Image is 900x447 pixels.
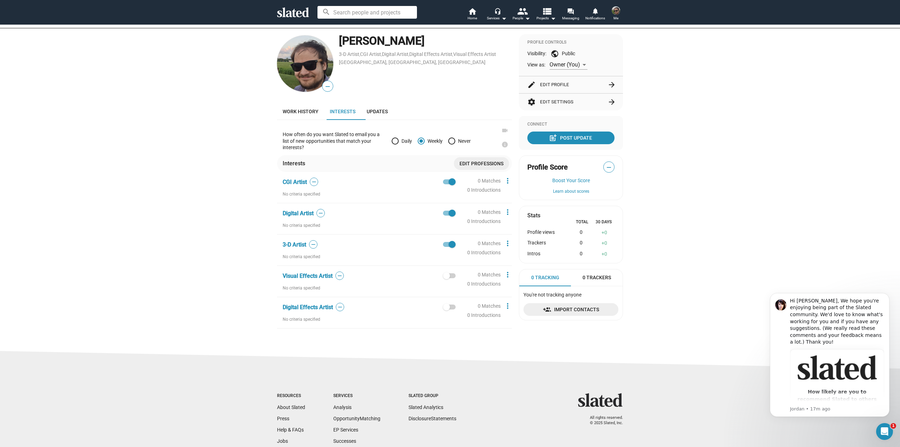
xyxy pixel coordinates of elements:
[455,138,471,144] span: Never
[602,230,604,235] span: +
[277,416,289,421] a: Press
[283,131,386,151] p: How often do you want Slated to email you a list of new opportunities that match your interests?
[277,404,305,410] a: About Slated
[523,292,581,298] span: You're not tracking anyone
[336,304,344,311] span: —
[409,404,443,410] a: Slated Analytics
[333,404,352,410] a: Analysis
[527,178,615,183] button: Boost Your Score
[336,273,343,279] span: —
[549,61,580,68] span: Owner (You)
[583,274,611,281] span: 0 Trackers
[594,229,615,236] div: 0
[523,14,532,23] mat-icon: arrow_drop_down
[478,303,501,309] div: 0 Matches
[467,312,501,319] div: 0 Introductions
[409,393,456,399] div: Slated Group
[527,240,567,247] div: Trackers
[607,81,616,89] mat-icon: arrow_forward
[503,208,512,216] mat-icon: more_vert
[467,249,501,256] div: 0 Introductions
[324,103,361,120] a: Interests
[527,81,536,89] mat-icon: edit
[607,5,624,23] button: JONATHAN JANKOWIAKMe
[399,138,412,144] span: Daily
[333,438,356,444] a: Successes
[527,122,615,127] div: Connect
[468,7,476,15] mat-icon: home
[382,51,409,57] a: Digital Artist
[453,51,496,57] a: Visual Effects Artist
[361,103,393,120] a: Updates
[277,103,324,120] a: Work history
[527,50,615,58] div: Visibility: Public
[339,59,486,65] a: [GEOGRAPHIC_DATA], [GEOGRAPHIC_DATA], [GEOGRAPHIC_DATA]
[283,273,333,279] span: Visual Effects Artist
[409,51,452,57] a: Digital Effects Artist
[500,14,508,23] mat-icon: arrow_drop_down
[501,127,508,134] mat-icon: videocam
[339,33,512,49] div: [PERSON_NAME]
[517,6,527,16] mat-icon: people
[317,210,324,217] span: —
[322,82,333,91] span: —
[333,416,380,421] a: OpportunityMatching
[283,109,319,114] span: Work history
[613,14,618,23] span: Me
[283,192,456,197] div: No criteria specified
[283,210,314,217] span: Digital Artist
[592,7,598,14] mat-icon: notifications
[381,53,382,57] span: ,
[360,51,381,57] a: CGI Artist
[454,157,509,170] button: Open an edit user professions bottom sheet
[468,14,477,23] span: Home
[594,240,615,247] div: 0
[612,6,620,15] img: JONATHAN JANKOWIAK
[876,423,893,440] iframe: Intercom live chat
[452,53,453,57] span: ,
[359,53,360,57] span: ,
[527,98,536,106] mat-icon: settings
[551,50,559,58] mat-icon: public
[460,7,484,23] a: Home
[527,162,568,172] span: Profile Score
[527,251,567,257] div: Intros
[478,272,501,278] div: 0 Matches
[309,241,317,248] span: —
[583,415,623,426] p: All rights reserved. © 2025 Slated, Inc.
[467,218,501,225] div: 0 Introductions
[425,138,443,144] span: Weekly
[503,239,512,248] mat-icon: more_vert
[503,177,512,185] mat-icon: more_vert
[409,53,409,57] span: ,
[550,132,592,144] div: Post Update
[585,14,605,23] span: Notifications
[283,223,456,229] div: No criteria specified
[583,7,607,23] a: Notifications
[549,134,557,142] mat-icon: post_add
[509,7,534,23] button: People
[531,274,559,281] span: 0 Tracking
[513,14,530,23] div: People
[562,14,579,23] span: Messaging
[484,7,509,23] button: Services
[534,7,558,23] button: Projects
[594,251,615,257] div: 0
[759,284,900,443] iframe: Intercom notifications message
[523,303,618,316] a: Import Contacts
[527,229,567,236] div: Profile views
[283,179,307,185] span: CGI Artist
[277,427,304,433] a: Help & FAQs
[498,141,512,155] a: Learn more
[330,109,355,114] span: Interests
[459,157,503,170] span: Edit professions
[333,427,358,433] a: EP Services
[558,7,583,23] a: Messaging
[602,240,604,246] span: +
[567,240,594,247] div: 0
